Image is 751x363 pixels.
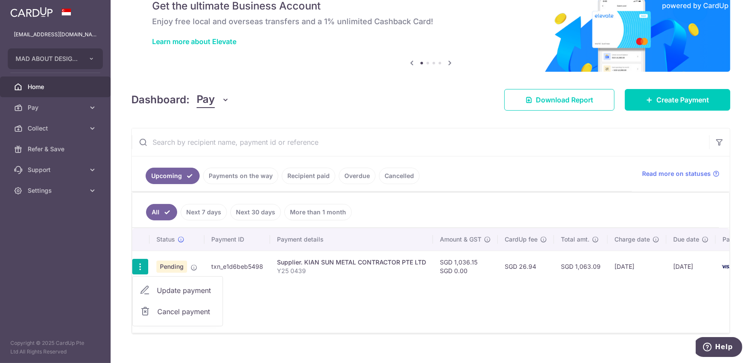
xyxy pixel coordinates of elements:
[28,186,85,195] span: Settings
[28,145,85,153] span: Refer & Save
[197,92,215,108] span: Pay
[132,128,709,156] input: Search by recipient name, payment id or reference
[673,235,699,244] span: Due date
[181,204,227,220] a: Next 7 days
[379,168,420,184] a: Cancelled
[28,103,85,112] span: Pay
[152,37,236,46] a: Learn more about Elevate
[666,251,716,282] td: [DATE]
[498,251,554,282] td: SGD 26.94
[536,95,593,105] span: Download Report
[505,235,538,244] span: CardUp fee
[718,261,735,272] img: Bank Card
[146,168,200,184] a: Upcoming
[642,169,719,178] a: Read more on statuses
[16,54,80,63] span: MAD ABOUT DESIGN INTERIOR STUDIO PTE. LTD.
[282,168,335,184] a: Recipient paid
[440,235,481,244] span: Amount & GST
[554,251,608,282] td: SGD 1,063.09
[284,204,352,220] a: More than 1 month
[277,267,426,275] p: Y25 0439
[146,204,177,220] a: All
[8,48,103,69] button: MAD ABOUT DESIGN INTERIOR STUDIO PTE. LTD.
[14,30,97,39] p: [EMAIL_ADDRESS][DOMAIN_NAME]
[608,251,666,282] td: [DATE]
[230,204,281,220] a: Next 30 days
[197,92,230,108] button: Pay
[152,16,710,27] h6: Enjoy free local and overseas transfers and a 1% unlimited Cashback Card!
[339,168,375,184] a: Overdue
[28,166,85,174] span: Support
[561,235,589,244] span: Total amt.
[614,235,650,244] span: Charge date
[504,89,614,111] a: Download Report
[132,276,223,326] ul: Pay
[204,228,270,251] th: Payment ID
[203,168,278,184] a: Payments on the way
[696,337,742,359] iframe: Opens a widget where you can find more information
[625,89,730,111] a: Create Payment
[28,83,85,91] span: Home
[156,261,187,273] span: Pending
[656,95,709,105] span: Create Payment
[28,124,85,133] span: Collect
[277,258,426,267] div: Supplier. KIAN SUN METAL CONTRACTOR PTE LTD
[204,251,270,282] td: txn_e1d6beb5498
[270,228,433,251] th: Payment details
[156,235,175,244] span: Status
[433,251,498,282] td: SGD 1,036.15 SGD 0.00
[10,7,53,17] img: CardUp
[131,92,190,108] h4: Dashboard:
[642,169,711,178] span: Read more on statuses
